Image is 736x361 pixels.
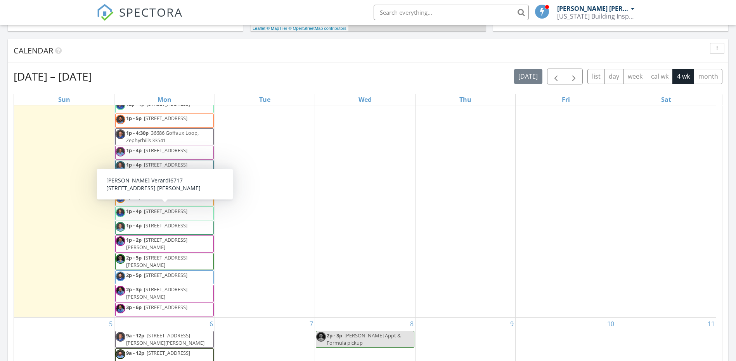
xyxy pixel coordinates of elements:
[115,253,214,270] a: 2p - 5p [STREET_ADDRESS][PERSON_NAME]
[126,254,187,268] a: 2p - 5p [STREET_ADDRESS][PERSON_NAME]
[126,208,142,215] span: 1p - 4p
[115,303,214,316] a: 3p - 6p [STREET_ADDRESS]
[126,222,189,229] a: 1p - 4p [STREET_ADDRESS]
[116,100,125,110] img: travis.jpg
[308,318,315,330] a: Go to October 7, 2025
[115,99,214,113] a: 12p - 1p [STREET_ADDRESS]
[144,304,187,311] span: [STREET_ADDRESS]
[647,69,673,84] button: cal wk
[57,94,72,105] a: Sunday
[115,177,214,191] a: 1p - 4p [STREET_ADDRESS]
[126,129,199,144] a: 1p - 4:30p 36686 Goffaux Loop, Zephyrhills 33541
[126,332,204,346] span: [STREET_ADDRESS][PERSON_NAME][PERSON_NAME]
[14,45,53,56] span: Calendar
[116,129,125,139] img: brian.jpg
[126,349,144,356] span: 9a - 12p
[116,147,125,156] img: alex_square.jpg
[115,192,214,206] a: 1p - 4p [STREET_ADDRESS]
[116,286,125,296] img: 444136019_792524036183786_8612037635741478041_n.jpg
[126,332,144,339] span: 9a - 12p
[606,318,616,330] a: Go to October 10, 2025
[126,349,191,356] a: 9a - 12p [STREET_ADDRESS]
[126,254,187,268] span: [STREET_ADDRESS][PERSON_NAME]
[126,161,187,175] a: 1p - 4p [STREET_ADDRESS][PERSON_NAME]
[357,94,373,105] a: Wednesday
[119,4,183,20] span: SPECTORA
[116,208,125,217] img: travis.jpg
[126,236,187,251] span: [STREET_ADDRESS][PERSON_NAME]
[126,147,189,154] a: 1p - 4p [STREET_ADDRESS]
[116,332,125,342] img: brian.jpg
[126,179,142,186] span: 1p - 4p
[251,25,348,32] div: |
[115,235,214,252] a: 1p - 2p [STREET_ADDRESS][PERSON_NAME]
[126,332,206,346] a: 9a - 12p [STREET_ADDRESS][PERSON_NAME][PERSON_NAME]
[144,115,187,122] span: [STREET_ADDRESS]
[458,94,473,105] a: Thursday
[126,222,142,229] span: 1p - 4p
[107,318,114,330] a: Go to October 5, 2025
[409,318,415,330] a: Go to October 8, 2025
[97,4,114,21] img: The Best Home Inspection Software - Spectora
[126,129,199,144] span: 36686 Goffaux Loop, Zephyrhills 33541
[560,94,571,105] a: Friday
[327,332,342,339] span: 2p - 3p
[258,94,272,105] a: Tuesday
[116,115,125,124] img: dustin.jpg
[14,69,92,84] h2: [DATE] – [DATE]
[267,26,287,31] a: © MapTiler
[115,285,214,302] a: 2p - 3p [STREET_ADDRESS][PERSON_NAME]
[116,179,125,188] img: austin.jpg
[115,206,214,220] a: 1p - 4p [STREET_ADDRESS]
[126,129,149,136] span: 1p - 4:30p
[660,94,673,105] a: Saturday
[557,5,629,12] div: [PERSON_NAME] [PERSON_NAME]
[253,26,265,31] a: Leaflet
[706,318,716,330] a: Go to October 11, 2025
[144,208,187,215] span: [STREET_ADDRESS]
[126,236,187,251] a: 1p - 2p [STREET_ADDRESS][PERSON_NAME]
[116,272,125,281] img: jared.jpg
[547,69,565,84] button: Previous
[126,272,142,278] span: 2p - 5p
[126,147,142,154] span: 1p - 4p
[126,304,142,311] span: 3p - 6p
[514,69,542,84] button: [DATE]
[126,193,142,200] span: 1p - 4p
[126,161,187,175] span: [STREET_ADDRESS][PERSON_NAME]
[116,349,125,359] img: austin.jpg
[208,318,215,330] a: Go to October 6, 2025
[587,69,605,84] button: list
[557,12,635,20] div: Florida Building Inspection Group
[144,272,187,278] span: [STREET_ADDRESS]
[156,94,173,105] a: Monday
[126,286,187,300] a: 2p - 3p [STREET_ADDRESS][PERSON_NAME]
[126,304,189,311] a: 3p - 6p [STREET_ADDRESS]
[126,236,142,243] span: 1p - 2p
[115,146,214,160] a: 1p - 4p [STREET_ADDRESS]
[126,161,142,168] span: 1p - 4p
[116,304,125,313] img: 444136019_792524036183786_8612037635741478041_n.jpg
[672,69,694,84] button: 4 wk
[116,193,125,203] img: jonathan.jpg
[126,115,189,122] a: 1p - 5p [STREET_ADDRESS]
[115,128,214,145] a: 1p - 4:30p 36686 Goffaux Loop, Zephyrhills 33541
[126,286,142,293] span: 2p - 3p
[115,221,214,235] a: 1p - 4p [STREET_ADDRESS]
[565,69,583,84] button: Next
[115,113,214,127] a: 1p - 5p [STREET_ADDRESS]
[115,270,214,284] a: 2p - 5p [STREET_ADDRESS]
[144,222,187,229] span: [STREET_ADDRESS]
[116,254,125,264] img: img_83341.jpg
[144,147,187,154] span: [STREET_ADDRESS]
[316,332,326,342] img: img_83341.jpg
[126,272,189,278] a: 2p - 5p [STREET_ADDRESS]
[694,69,722,84] button: month
[126,286,187,300] span: [STREET_ADDRESS][PERSON_NAME]
[116,222,125,232] img: don.jpg
[115,331,214,348] a: 9a - 12p [STREET_ADDRESS][PERSON_NAME][PERSON_NAME]
[126,193,189,200] a: 1p - 4p [STREET_ADDRESS]
[509,318,515,330] a: Go to October 9, 2025
[144,179,187,186] span: [STREET_ADDRESS]
[327,332,401,346] span: [PERSON_NAME] Appt & Formula pickup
